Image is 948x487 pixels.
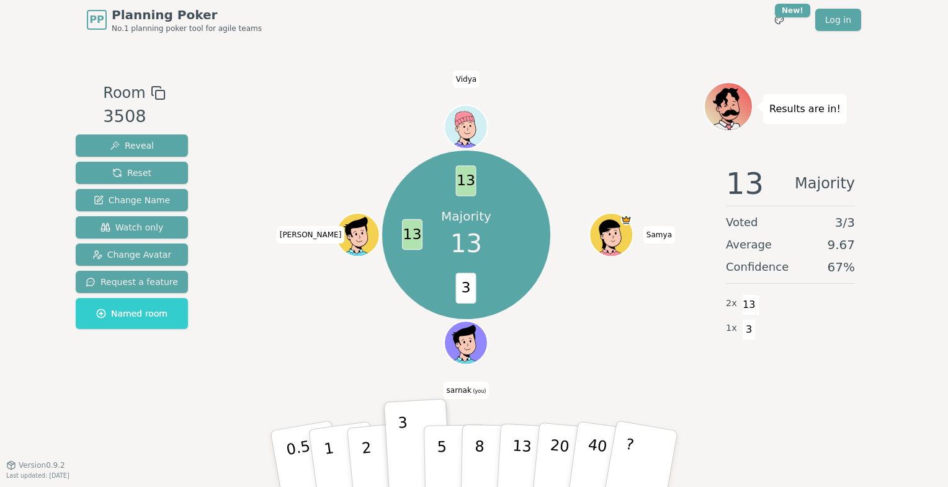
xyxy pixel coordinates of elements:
span: 3 [456,273,476,304]
span: 13 [726,169,764,198]
span: Room [103,82,145,104]
span: Last updated: [DATE] [6,472,69,479]
span: 1 x [726,322,737,335]
a: Log in [815,9,861,31]
span: Reveal [110,139,154,152]
button: Change Avatar [76,243,188,266]
span: Click to change your name [643,226,675,243]
button: New! [768,9,790,31]
div: New! [775,4,810,17]
span: (you) [472,388,486,394]
button: Watch only [76,216,188,239]
span: Voted [726,214,758,231]
button: Reset [76,162,188,184]
span: 9.67 [827,236,855,253]
span: Planning Poker [112,6,262,24]
span: Request a feature [86,276,178,288]
span: 3 [742,319,756,340]
span: Majority [795,169,855,198]
span: Confidence [726,258,789,276]
span: 67 % [828,258,855,276]
span: Change Name [94,194,170,206]
span: Named room [96,307,168,320]
div: 3508 [103,104,165,129]
span: 13 [450,225,482,262]
span: 13 [456,166,476,196]
span: PP [89,12,104,27]
span: Click to change your name [453,71,480,88]
button: Change Name [76,189,188,211]
span: Change Avatar [92,248,172,261]
span: 3 / 3 [835,214,855,231]
span: Samya is the host [621,214,632,226]
span: No.1 planning poker tool for agile teams [112,24,262,33]
button: Version0.9.2 [6,460,65,470]
p: Majority [441,208,491,225]
button: Request a feature [76,271,188,293]
span: Click to change your name [277,226,345,243]
button: Named room [76,298,188,329]
span: Watch only [101,221,164,234]
p: Results are in! [769,100,841,118]
a: PPPlanning PokerNo.1 planning poker tool for agile teams [87,6,262,33]
span: Click to change your name [444,382,490,399]
span: 13 [742,294,756,315]
span: 2 x [726,297,737,310]
button: Reveal [76,134,188,157]
span: Average [726,236,772,253]
button: Click to change your avatar [446,322,487,363]
span: 13 [402,219,423,250]
span: Version 0.9.2 [19,460,65,470]
span: Reset [112,167,151,179]
p: 3 [398,414,411,481]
